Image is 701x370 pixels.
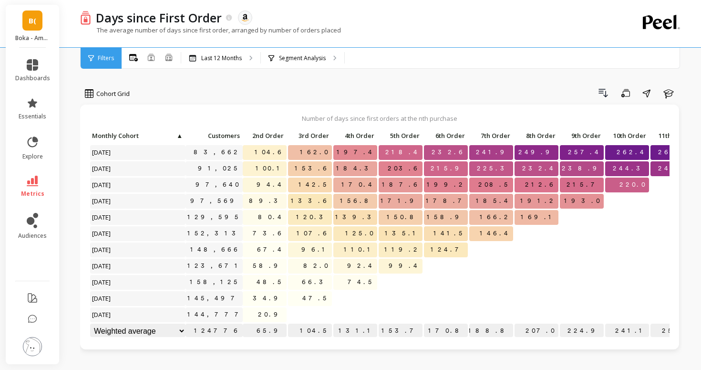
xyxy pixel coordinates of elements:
[656,145,694,159] span: 268.5
[90,129,186,142] p: Monthly Cohort
[514,129,559,144] div: Toggle SortBy
[288,324,332,338] p: 104.5
[379,129,423,142] p: 5th Order
[196,161,243,176] a: 91,025
[383,226,423,241] span: 135.1
[379,324,423,338] p: 153.7
[21,190,44,198] span: metrics
[298,145,332,159] span: 162.0
[333,129,377,142] p: 4th Order
[523,178,558,192] span: 212.6
[387,259,423,273] span: 99.4
[650,129,695,144] div: Toggle SortBy
[333,210,380,224] span: 139.3
[345,259,377,273] span: 92.4
[605,324,649,338] p: 241.1
[288,129,332,142] p: 3rd Order
[92,132,175,139] span: Monthly Cohort
[342,243,377,257] span: 110.1
[295,226,332,241] span: 107.6
[90,291,113,306] span: [DATE]
[471,132,510,139] span: 7th Order
[241,13,249,22] img: api.amazon.svg
[29,15,36,26] span: B(
[478,210,513,224] span: 166.2
[294,210,332,224] span: 120.3
[300,291,332,306] span: 47.5
[425,210,468,224] span: 158.9
[346,275,377,289] span: 74.5
[255,275,287,289] span: 48.5
[516,145,558,159] span: 249.9
[478,226,513,241] span: 146.4
[289,194,332,208] span: 133.6
[255,243,287,257] span: 67.4
[186,129,243,142] p: Customers
[251,259,287,273] span: 58.9
[383,145,423,159] span: 218.4
[247,194,287,208] span: 89.3
[80,11,91,24] img: header icon
[192,145,243,159] a: 83,662
[90,161,113,176] span: [DATE]
[605,129,650,144] div: Toggle SortBy
[251,291,287,306] span: 34.9
[423,129,469,144] div: Toggle SortBy
[560,161,606,176] span: 238.9
[650,324,694,338] p: 255.4
[518,194,558,208] span: 191.2
[378,129,423,144] div: Toggle SortBy
[175,132,183,139] span: ▲
[333,129,378,144] div: Toggle SortBy
[256,307,287,322] span: 20.9
[469,324,513,338] p: 188.8
[90,226,113,241] span: [DATE]
[90,210,113,224] span: [DATE]
[90,114,670,123] p: Number of days since first orders at the nth purchase
[188,194,243,208] a: 97,569
[562,194,604,208] span: 193.0
[611,161,649,176] span: 244.3
[474,145,513,159] span: 241.9
[380,178,423,192] span: 187.6
[90,307,113,322] span: [DATE]
[288,129,333,144] div: Toggle SortBy
[185,129,230,144] div: Toggle SortBy
[385,210,423,224] span: 150.8
[382,243,423,257] span: 119.2
[90,275,113,289] span: [DATE]
[243,129,287,142] p: 2nd Order
[515,324,558,338] p: 207.0
[299,243,332,257] span: 96.1
[90,145,113,159] span: [DATE]
[96,89,130,98] span: Cohort Grid
[560,324,604,338] p: 224.9
[432,226,468,241] span: 141.5
[656,161,694,176] span: 243.4
[90,129,135,144] div: Toggle SortBy
[559,129,605,144] div: Toggle SortBy
[186,226,245,241] a: 152,313
[188,243,243,257] a: 148,666
[474,194,513,208] span: 185.4
[279,54,326,62] p: Segment Analysis
[297,178,332,192] span: 142.5
[520,161,558,176] span: 232.4
[565,178,604,192] span: 215.7
[293,161,332,176] span: 153.6
[562,132,601,139] span: 9th Order
[301,259,332,273] span: 82.0
[338,194,377,208] span: 156.8
[251,226,287,241] span: 73.6
[386,161,423,176] span: 203.6
[96,10,222,26] p: Days since First Order
[469,129,514,144] div: Toggle SortBy
[652,132,691,139] span: 11th Order
[566,145,604,159] span: 257.4
[379,194,423,208] span: 171.9
[426,132,465,139] span: 6th Order
[245,132,284,139] span: 2nd Order
[607,132,646,139] span: 10th Order
[186,307,247,322] a: 144,777
[424,194,471,208] span: 178.7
